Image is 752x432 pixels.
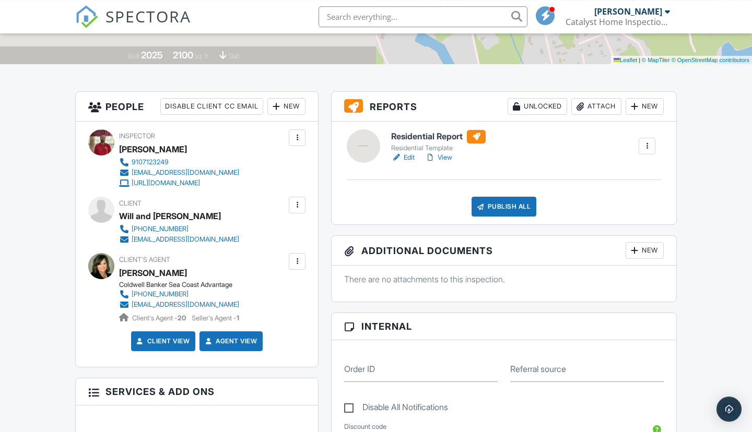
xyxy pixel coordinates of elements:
[119,265,187,281] a: [PERSON_NAME]
[132,235,239,244] div: [EMAIL_ADDRESS][DOMAIN_NAME]
[105,5,191,27] span: SPECTORA
[344,422,386,431] label: Discount code
[626,98,664,115] div: New
[160,98,263,115] div: Disable Client CC Email
[237,314,239,322] strong: 1
[626,242,664,259] div: New
[119,178,239,188] a: [URL][DOMAIN_NAME]
[75,14,191,36] a: SPECTORA
[75,5,98,28] img: The Best Home Inspection Software - Spectora
[332,313,676,340] h3: Internal
[614,57,637,63] a: Leaflet
[132,158,169,166] div: 9107123249
[267,98,305,115] div: New
[344,363,375,375] label: Order ID
[119,256,170,263] span: Client's Agent
[119,281,248,289] div: Coldwell Banker Sea Coast Advantage
[119,199,142,207] span: Client
[510,363,566,375] label: Referral source
[391,144,486,152] div: Residential Template
[178,314,186,322] strong: 20
[119,224,239,234] a: [PHONE_NUMBER]
[132,301,239,309] div: [EMAIL_ADDRESS][DOMAIN_NAME]
[132,225,189,233] div: [PHONE_NUMBER]
[141,50,163,61] div: 2025
[119,167,239,178] a: [EMAIL_ADDRESS][DOMAIN_NAME]
[76,92,318,122] h3: People
[594,6,662,17] div: [PERSON_NAME]
[566,17,670,27] div: Catalyst Home Inspections LLC
[119,157,239,167] a: 9107123249
[76,378,318,405] h3: Services & Add ons
[119,208,221,224] div: Will and [PERSON_NAME]
[344,402,448,415] label: Disable All Notifications
[344,273,664,285] p: There are no attachments to this inspection.
[332,92,676,122] h3: Reports
[391,130,486,153] a: Residential Report Residential Template
[425,152,452,163] a: View
[391,152,415,163] a: Edit
[571,98,621,115] div: Attach
[195,52,209,60] span: sq. ft.
[332,236,676,266] h3: Additional Documents
[472,197,537,217] div: Publish All
[716,397,742,422] div: Open Intercom Messenger
[132,169,239,177] div: [EMAIL_ADDRESS][DOMAIN_NAME]
[119,234,239,245] a: [EMAIL_ADDRESS][DOMAIN_NAME]
[173,50,193,61] div: 2100
[192,314,239,322] span: Seller's Agent -
[508,98,567,115] div: Unlocked
[119,289,239,299] a: [PHONE_NUMBER]
[228,52,240,60] span: slab
[119,132,155,140] span: Inspector
[135,336,190,346] a: Client View
[119,141,187,157] div: [PERSON_NAME]
[391,130,486,143] h6: Residential Report
[642,57,670,63] a: © MapTiler
[639,57,640,63] span: |
[203,336,257,346] a: Agent View
[119,299,239,310] a: [EMAIL_ADDRESS][DOMAIN_NAME]
[132,290,189,298] div: [PHONE_NUMBER]
[132,179,200,187] div: [URL][DOMAIN_NAME]
[128,52,139,60] span: Built
[672,57,749,63] a: © OpenStreetMap contributors
[319,6,527,27] input: Search everything...
[132,314,187,322] span: Client's Agent -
